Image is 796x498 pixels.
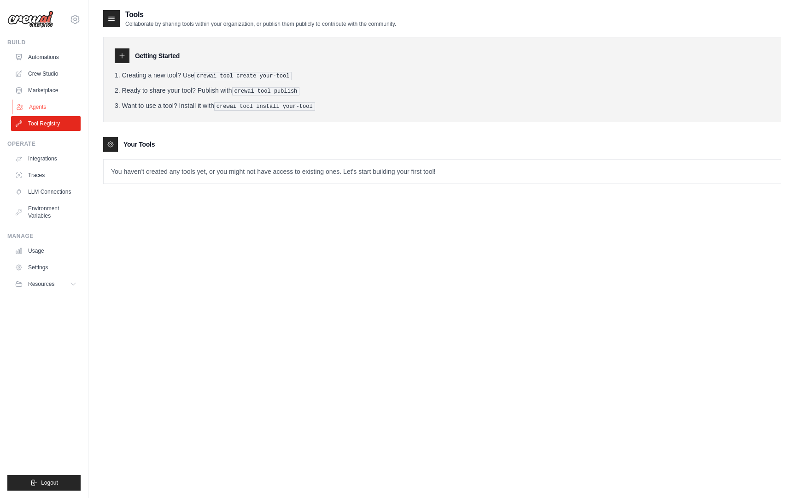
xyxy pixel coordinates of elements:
[11,66,81,81] a: Crew Studio
[11,277,81,291] button: Resources
[41,479,58,486] span: Logout
[11,151,81,166] a: Integrations
[115,101,770,111] li: Want to use a tool? Install it with
[11,116,81,131] a: Tool Registry
[115,71,770,80] li: Creating a new tool? Use
[11,83,81,98] a: Marketplace
[123,140,155,149] h3: Your Tools
[125,9,396,20] h2: Tools
[232,87,300,95] pre: crewai tool publish
[115,86,770,95] li: Ready to share your tool? Publish with
[104,160,781,184] p: You haven't created any tools yet, or you might not have access to existing ones. Let's start bui...
[7,232,81,240] div: Manage
[11,260,81,275] a: Settings
[11,50,81,65] a: Automations
[135,51,180,60] h3: Getting Started
[7,11,53,28] img: Logo
[28,280,54,288] span: Resources
[7,140,81,148] div: Operate
[7,39,81,46] div: Build
[12,100,82,114] a: Agents
[11,243,81,258] a: Usage
[11,168,81,183] a: Traces
[214,102,315,111] pre: crewai tool install your-tool
[194,72,292,80] pre: crewai tool create your-tool
[125,20,396,28] p: Collaborate by sharing tools within your organization, or publish them publicly to contribute wit...
[11,184,81,199] a: LLM Connections
[11,201,81,223] a: Environment Variables
[7,475,81,491] button: Logout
